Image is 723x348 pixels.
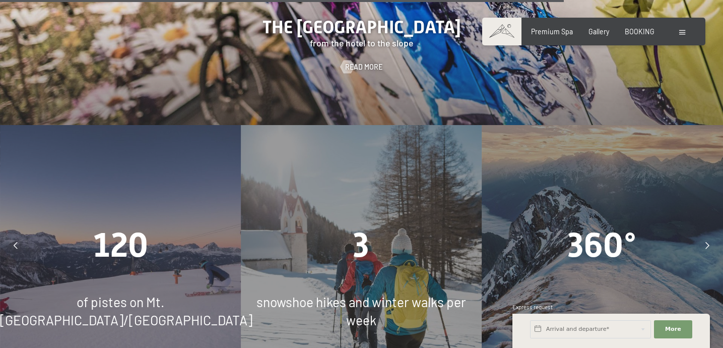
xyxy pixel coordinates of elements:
span: More [665,325,681,333]
span: 3 [353,225,369,265]
a: Premium Spa [531,27,573,36]
span: Express request [512,304,553,310]
span: 360° [568,225,637,265]
span: snowshoe hikes and winter walks per week [256,294,466,328]
span: Read more [345,62,382,72]
a: Gallery [588,27,609,36]
a: BOOKING [625,27,654,36]
button: More [654,320,692,338]
span: 120 [93,225,148,265]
